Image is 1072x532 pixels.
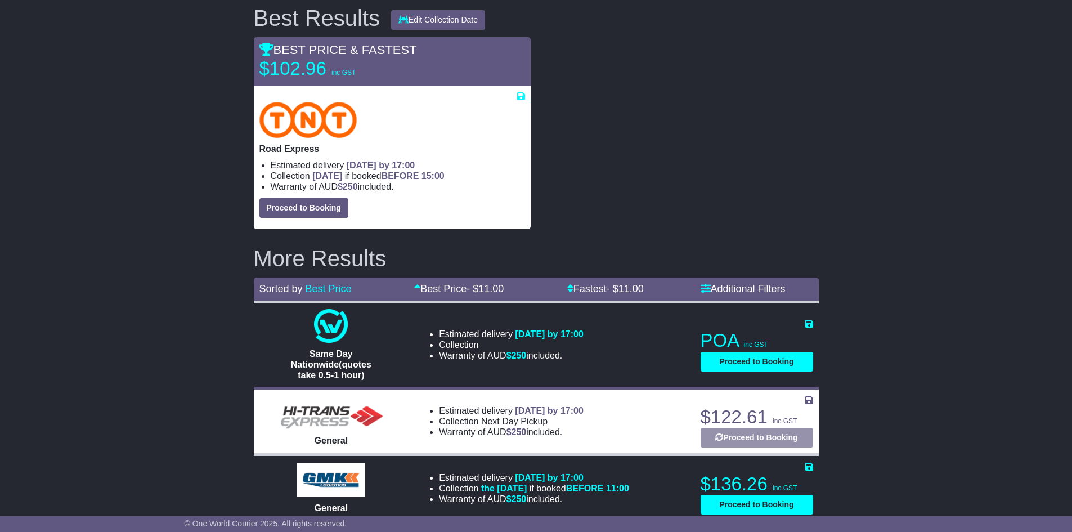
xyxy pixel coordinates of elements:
[259,144,525,154] p: Road Express
[506,494,527,504] span: $
[566,484,604,493] span: BEFORE
[701,283,786,294] a: Additional Filters
[512,351,527,360] span: 250
[512,494,527,504] span: 250
[773,417,797,425] span: inc GST
[439,329,584,339] li: Estimated delivery
[478,283,504,294] span: 11.00
[439,427,584,437] li: Warranty of AUD included.
[439,483,629,494] li: Collection
[271,181,525,192] li: Warranty of AUD included.
[259,57,400,80] p: $102.96
[439,416,584,427] li: Collection
[481,484,527,493] span: the [DATE]
[421,171,445,181] span: 15:00
[606,484,629,493] span: 11:00
[185,519,347,528] span: © One World Courier 2025. All rights reserved.
[259,198,348,218] button: Proceed to Booking
[701,406,813,428] p: $122.61
[259,283,303,294] span: Sorted by
[773,484,797,492] span: inc GST
[439,339,584,350] li: Collection
[701,352,813,372] button: Proceed to Booking
[467,283,504,294] span: - $
[439,405,584,416] li: Estimated delivery
[312,171,444,181] span: if booked
[414,283,504,294] a: Best Price- $11.00
[515,473,584,482] span: [DATE] by 17:00
[701,495,813,515] button: Proceed to Booking
[481,417,548,426] span: Next Day Pickup
[347,160,415,170] span: [DATE] by 17:00
[481,484,629,493] span: if booked
[297,463,365,497] img: GMK Logistics: General
[315,503,348,513] span: General
[701,329,813,352] p: POA
[275,397,387,430] img: HiTrans (Machship): General
[701,473,813,495] p: $136.26
[343,182,358,191] span: 250
[271,160,525,171] li: Estimated delivery
[291,349,371,380] span: Same Day Nationwide(quotes take 0.5-1 hour)
[312,171,342,181] span: [DATE]
[439,494,629,504] li: Warranty of AUD included.
[248,6,386,30] div: Best Results
[259,43,417,57] span: BEST PRICE & FASTEST
[744,341,768,348] span: inc GST
[382,171,419,181] span: BEFORE
[439,350,584,361] li: Warranty of AUD included.
[567,283,644,294] a: Fastest- $11.00
[338,182,358,191] span: $
[515,406,584,415] span: [DATE] by 17:00
[331,69,356,77] span: inc GST
[701,428,813,448] button: Proceed to Booking
[306,283,352,294] a: Best Price
[439,472,629,483] li: Estimated delivery
[506,351,527,360] span: $
[315,436,348,445] span: General
[271,171,525,181] li: Collection
[254,246,819,271] h2: More Results
[618,283,644,294] span: 11.00
[515,329,584,339] span: [DATE] by 17:00
[607,283,644,294] span: - $
[314,309,348,343] img: One World Courier: Same Day Nationwide(quotes take 0.5-1 hour)
[512,427,527,437] span: 250
[259,102,357,138] img: TNT Domestic: Road Express
[391,10,485,30] button: Edit Collection Date
[506,427,527,437] span: $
